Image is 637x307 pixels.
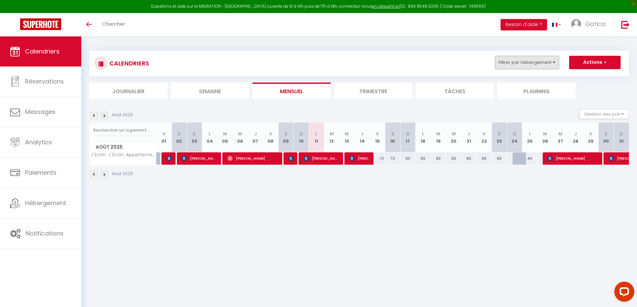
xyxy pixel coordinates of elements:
[571,19,581,29] img: ...
[574,131,577,137] abbr: J
[372,3,400,9] a: en cliquant ici
[431,123,446,152] th: 19
[483,131,486,137] abbr: V
[431,152,446,165] div: 60
[605,131,608,137] abbr: S
[304,152,339,165] span: [PERSON_NAME]
[400,123,416,152] th: 17
[227,152,279,165] span: [PERSON_NAME]
[492,152,507,165] div: 60
[288,152,293,165] span: [PERSON_NAME]
[349,152,370,165] span: [PERSON_NAME]
[391,131,394,137] abbr: S
[300,131,303,137] abbr: D
[529,131,531,137] abbr: L
[385,123,400,152] th: 16
[547,152,599,165] span: [PERSON_NAME]
[112,171,133,177] p: Août 2025
[501,19,547,30] button: Besoin d'aide ?
[187,123,202,152] th: 03
[376,131,379,137] abbr: V
[569,56,621,69] button: Actions
[507,123,522,152] th: 24
[339,123,355,152] th: 13
[178,131,181,137] abbr: S
[400,152,416,165] div: 60
[416,123,431,152] th: 18
[25,199,66,207] span: Hébergement
[543,131,547,137] abbr: M
[252,83,331,99] li: Mensuel
[568,123,583,152] th: 28
[492,123,507,152] th: 23
[497,83,575,99] li: Planning
[354,123,370,152] th: 14
[285,131,288,137] abbr: S
[167,152,172,165] span: [PERSON_NAME]
[172,123,187,152] th: 02
[345,131,349,137] abbr: M
[156,123,172,152] th: 01
[452,131,456,137] abbr: M
[25,168,57,177] span: Paiements
[579,109,629,119] button: Gestion des prix
[193,131,196,137] abbr: D
[583,123,599,152] th: 29
[589,131,592,137] abbr: V
[26,229,64,238] span: Notifications
[278,123,294,152] th: 09
[436,131,440,137] abbr: M
[416,152,431,165] div: 60
[263,123,279,152] th: 08
[232,123,248,152] th: 06
[467,131,470,137] abbr: J
[620,131,623,137] abbr: D
[609,279,637,307] iframe: LiveChat chat widget
[223,131,227,137] abbr: M
[422,131,424,137] abbr: L
[537,123,553,152] th: 26
[370,123,385,152] th: 15
[93,124,152,136] input: Rechercher un logement...
[209,131,211,137] abbr: L
[108,56,149,71] h3: CALENDRIERS
[217,123,233,152] th: 05
[446,152,461,165] div: 60
[446,123,461,152] th: 20
[330,131,334,137] abbr: M
[476,152,492,165] div: 60
[334,83,412,99] li: Trimestre
[202,123,217,152] th: 04
[90,142,156,152] span: Août 2025
[586,20,606,28] span: Gatica
[163,131,166,137] abbr: V
[558,131,562,137] abbr: M
[102,20,125,27] span: Chercher
[416,83,494,99] li: Tâches
[522,152,538,165] div: 40
[566,13,614,36] a: ... Gatica
[621,20,630,29] img: logout
[513,131,516,137] abbr: D
[20,18,61,30] img: Super Booking
[238,131,242,137] abbr: M
[361,131,363,137] abbr: J
[522,123,538,152] th: 25
[385,152,400,165] div: 72
[406,131,410,137] abbr: D
[614,123,629,152] th: 31
[91,152,157,157] span: L'Ecrin · L'Ecrin: Appartement de charme en cœur historique
[254,131,257,137] abbr: J
[324,123,339,152] th: 12
[248,123,263,152] th: 07
[498,131,501,137] abbr: S
[97,13,130,36] a: Chercher
[112,112,133,118] p: Août 2025
[476,123,492,152] th: 22
[315,131,317,137] abbr: L
[495,56,559,69] button: Filtrer par hébergement
[294,123,309,152] th: 10
[309,123,324,152] th: 11
[370,152,385,165] div: 72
